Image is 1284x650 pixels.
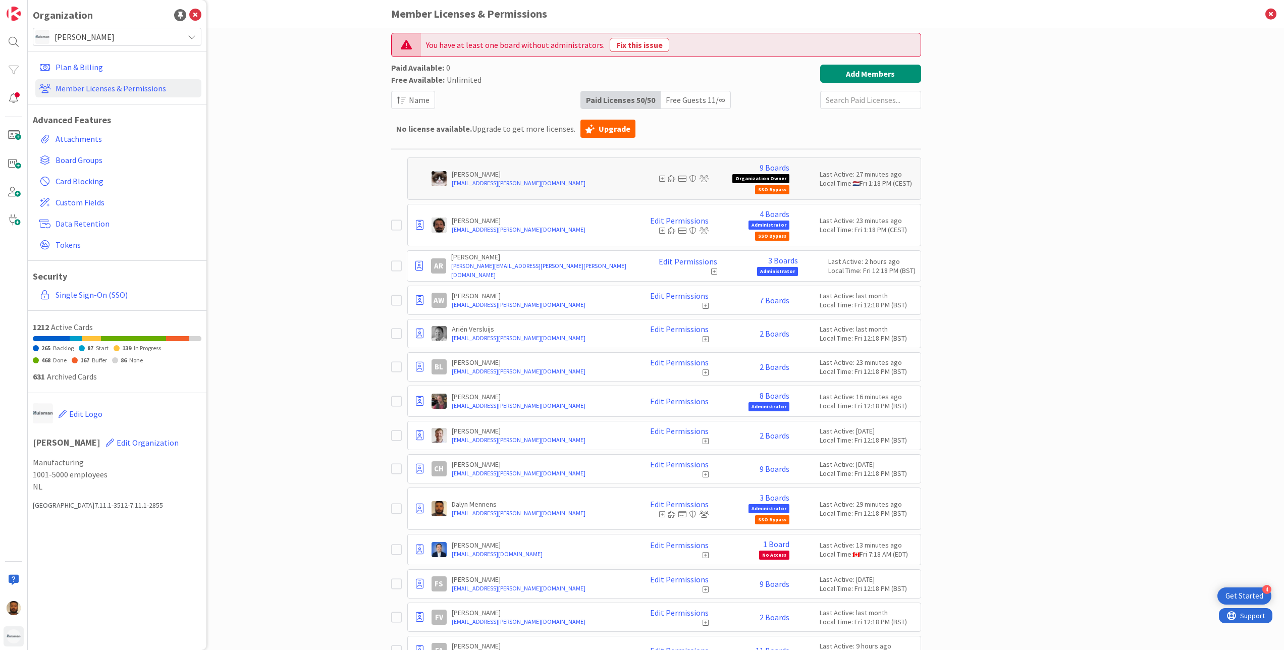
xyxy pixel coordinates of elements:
span: 87 [87,344,93,352]
a: [EMAIL_ADDRESS][DOMAIN_NAME] [452,550,628,559]
a: Edit Permissions [650,216,709,225]
img: nl.png [853,181,860,186]
div: Active Cards [33,321,201,333]
a: Edit Permissions [650,358,709,367]
a: [EMAIL_ADDRESS][PERSON_NAME][DOMAIN_NAME] [452,509,628,518]
a: 9 Boards [760,464,789,473]
a: 2 Boards [760,329,789,338]
div: Last Active: 23 minutes ago [820,358,916,367]
span: Paid Available: [391,63,444,73]
img: ca.png [853,552,860,557]
span: Done [53,356,67,364]
a: Custom Fields [35,193,201,211]
span: NL [33,480,201,493]
div: Last Active: 29 minutes ago [820,500,916,509]
a: 2 Boards [760,362,789,371]
a: [EMAIL_ADDRESS][PERSON_NAME][DOMAIN_NAME] [452,436,628,445]
span: 139 [122,344,131,352]
a: 4 Boards [760,209,789,219]
a: 2 Boards [760,613,789,622]
span: 631 [33,371,45,382]
a: Member Licenses & Permissions [35,79,201,97]
img: DM [7,601,21,615]
a: 3 Boards [760,493,789,502]
span: 167 [80,356,89,364]
a: Single Sign-On (SSO) [35,286,201,304]
a: 7 Boards [760,296,789,305]
a: Upgrade [580,120,635,138]
span: Organization Owner [732,174,789,183]
img: avatar [35,30,49,44]
span: 0 [446,63,450,73]
span: Data Retention [56,218,197,230]
p: [PERSON_NAME] [452,216,628,225]
button: Add Members [820,65,921,83]
p: [PERSON_NAME] [452,358,628,367]
div: Local Time: Fri 12:18 PM (BST) [820,334,916,343]
img: Visit kanbanzone.com [7,7,21,21]
span: Administrator [748,221,789,230]
div: 4 [1262,585,1271,594]
p: [PERSON_NAME] [452,460,628,469]
span: Name [409,94,430,106]
a: [EMAIL_ADDRESS][PERSON_NAME][DOMAIN_NAME] [452,469,628,478]
div: Last Active: 13 minutes ago [820,540,916,550]
div: Local Time: Fri 1:18 PM (CEST) [820,179,916,188]
div: Local Time: Fri 12:18 PM (BST) [820,509,916,518]
p: [PERSON_NAME] [452,392,628,401]
a: Edit Permissions [650,324,709,334]
a: 9 Boards [760,579,789,588]
img: avatar [7,629,21,643]
div: FS [432,576,447,591]
div: [GEOGRAPHIC_DATA] 7.11.1-3512-7.11.1-2855 [33,500,201,511]
h1: Security [33,271,201,282]
img: DM [432,501,447,516]
div: Local Time: Fri 12:18 PM (BST) [820,367,916,376]
a: Data Retention [35,214,201,233]
a: Card Blocking [35,172,201,190]
div: AW [432,293,447,308]
span: Support [21,2,46,14]
a: [EMAIL_ADDRESS][PERSON_NAME][DOMAIN_NAME] [452,179,628,188]
a: 8 Boards [760,391,789,400]
a: Edit Permissions [650,397,709,406]
span: 468 [41,356,50,364]
div: Local Time: Fri 12:18 PM (BST) [820,584,916,593]
img: Kv [432,171,447,186]
a: Tokens [35,236,201,254]
img: BO [432,428,447,443]
a: [EMAIL_ADDRESS][PERSON_NAME][DOMAIN_NAME] [452,617,628,626]
b: No license available. [396,124,472,134]
span: 1001-5000 employees [33,468,201,480]
p: [PERSON_NAME] [452,608,628,617]
a: [EMAIL_ADDRESS][PERSON_NAME][DOMAIN_NAME] [452,300,628,309]
img: DP [432,542,447,557]
span: Edit Organization [117,438,179,448]
input: Search Paid Licenses... [820,91,921,109]
span: Buffer [92,356,107,364]
div: Local Time: Fri 12:18 PM (BST) [820,617,916,626]
a: Edit Permissions [650,608,709,617]
div: Local Time: Fri 12:18 PM (BST) [820,300,916,309]
span: Board Groups [56,154,197,166]
p: [PERSON_NAME] [452,170,628,179]
div: Local Time: Fri 1:18 PM (CEST) [820,225,916,234]
a: 3 Boards [768,256,798,265]
a: [EMAIL_ADDRESS][PERSON_NAME][DOMAIN_NAME] [452,584,628,593]
span: Administrator [757,267,798,276]
a: 1 Board [763,539,789,549]
span: Tokens [56,239,197,251]
span: Edit Logo [69,409,102,419]
div: Open Get Started checklist, remaining modules: 4 [1217,587,1271,605]
div: Archived Cards [33,370,201,383]
a: Edit Permissions [650,500,709,509]
span: Manufacturing [33,456,201,468]
p: [PERSON_NAME] [452,426,628,436]
span: No Access [759,551,789,560]
div: Last Active: last month [820,291,916,300]
div: Last Active: 16 minutes ago [820,392,916,401]
div: Last Active: [DATE] [820,460,916,469]
a: Edit Permissions [659,257,717,266]
button: Edit Logo [58,403,103,424]
a: Board Groups [35,151,201,169]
